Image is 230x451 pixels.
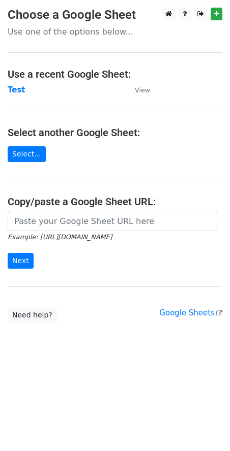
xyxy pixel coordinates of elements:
[159,308,222,317] a: Google Sheets
[8,85,25,94] a: Test
[8,196,222,208] h4: Copy/paste a Google Sheet URL:
[8,8,222,22] h3: Choose a Google Sheet
[8,212,217,231] input: Paste your Google Sheet URL here
[135,86,150,94] small: View
[8,253,34,269] input: Next
[8,233,112,241] small: Example: [URL][DOMAIN_NAME]
[8,126,222,139] h4: Select another Google Sheet:
[8,68,222,80] h4: Use a recent Google Sheet:
[8,146,46,162] a: Select...
[125,85,150,94] a: View
[8,307,57,323] a: Need help?
[8,26,222,37] p: Use one of the options below...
